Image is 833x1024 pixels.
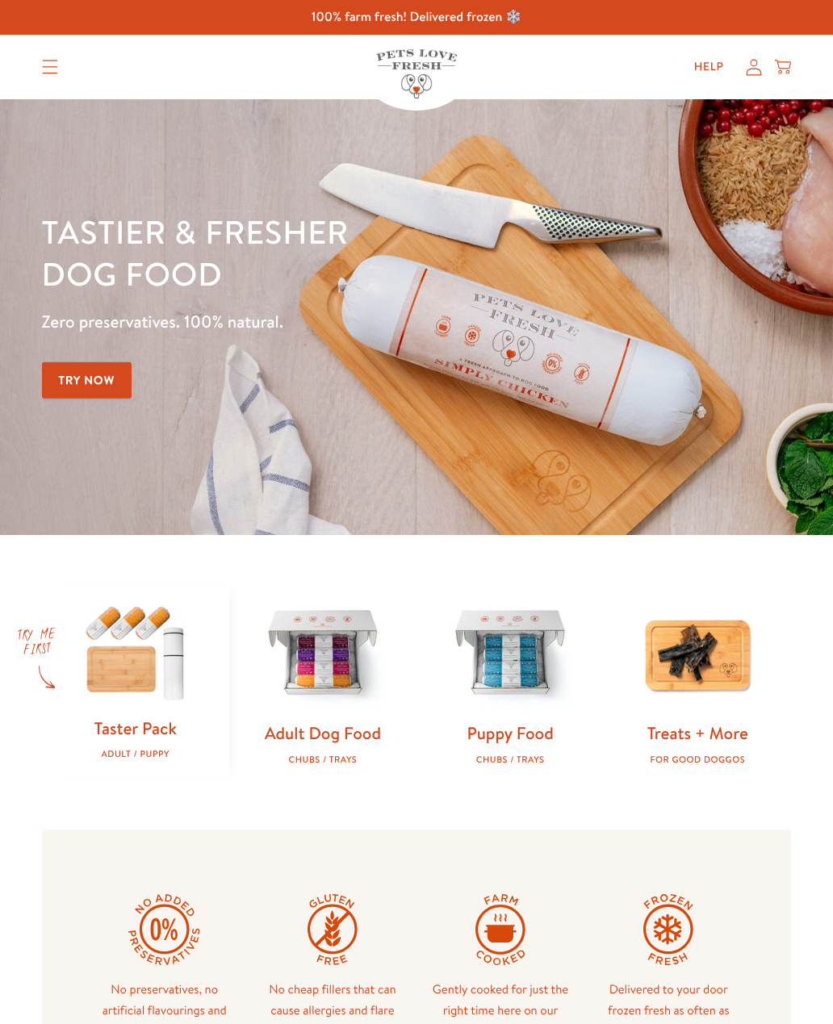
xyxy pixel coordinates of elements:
[68,749,203,759] div: Adult / Puppy
[647,721,748,745] a: Treats + More
[376,49,457,98] img: Pets Love Fresh
[42,211,542,295] h1: Tastier & fresher dog food
[681,51,737,83] a: Help
[630,754,765,765] div: For good doggos
[255,754,391,765] div: Chubs / Trays
[467,721,553,745] a: Puppy Food
[29,47,71,87] summary: Translation missing: en.sections.header.menu
[42,362,132,399] a: Try Now
[442,754,578,765] div: Chubs / Trays
[42,307,542,336] p: Zero preservatives. 100% natural.
[94,717,177,740] a: Taster Pack
[265,721,381,745] a: Adult Dog Food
